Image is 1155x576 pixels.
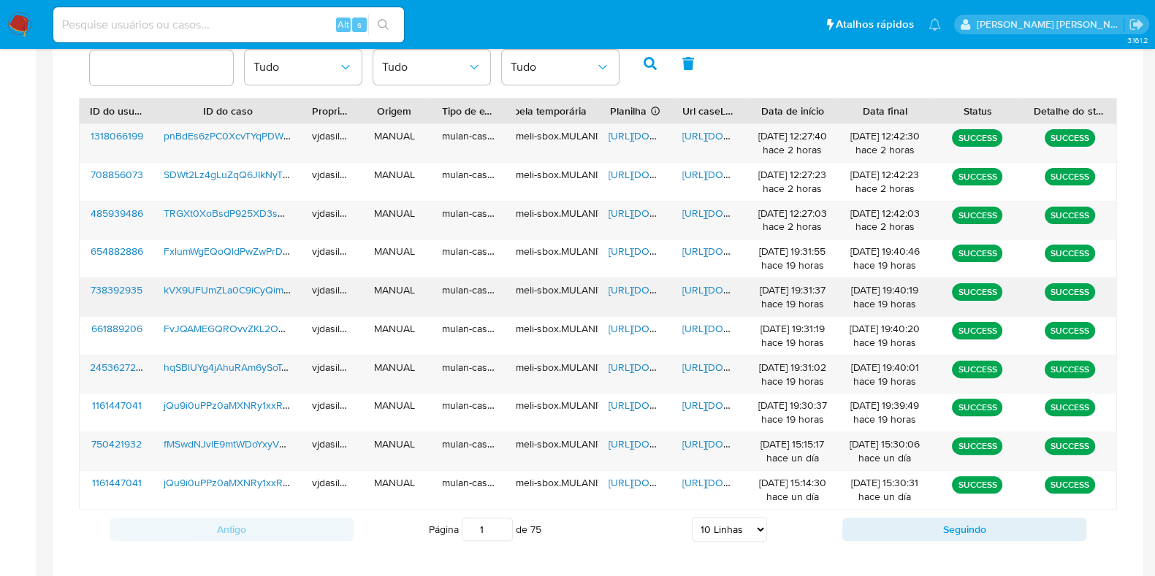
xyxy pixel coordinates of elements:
[836,17,914,32] span: Atalhos rápidos
[53,15,404,34] input: Pesquise usuários ou casos...
[977,18,1124,31] p: viviane.jdasilva@mercadopago.com.br
[929,18,941,31] a: Notificações
[338,18,349,31] span: Alt
[368,15,398,35] button: search-icon
[1127,34,1148,46] span: 3.161.2
[1129,17,1144,32] a: Sair
[357,18,362,31] span: s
